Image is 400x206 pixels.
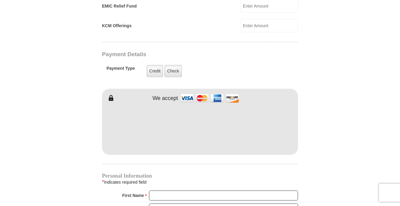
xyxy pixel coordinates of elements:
label: EMIC Relief Fund [102,3,137,9]
label: Credit [147,65,163,77]
input: Enter Amount [240,19,298,32]
label: Check [164,65,182,77]
strong: First Name [122,191,144,200]
h4: We accept [153,95,178,102]
h5: Payment Type [106,66,135,74]
h3: Payment Details [102,51,256,58]
img: credit cards accepted [179,92,240,105]
label: KCM Offerings [102,23,132,29]
div: Indicates required field [102,178,298,186]
h4: Personal Information [102,173,298,178]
